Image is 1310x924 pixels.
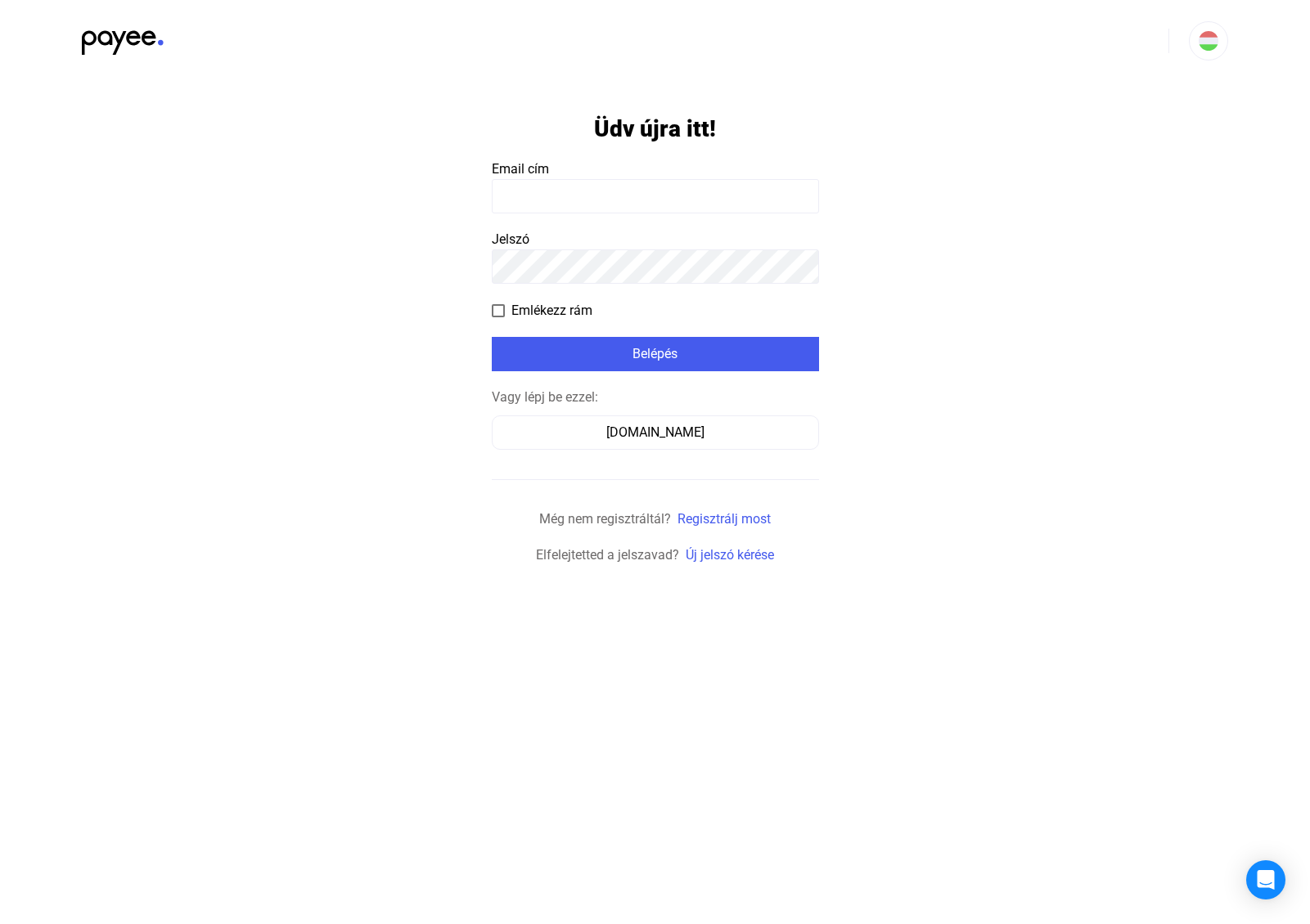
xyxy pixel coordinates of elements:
[492,424,819,440] a: [DOMAIN_NAME]
[497,423,813,442] div: [DOMAIN_NAME]
[511,301,592,321] span: Emlékezz rám
[492,231,529,247] span: Jelszó
[82,21,164,55] img: black-payee-blue-dot.svg
[492,161,549,177] span: Email cím
[492,337,819,371] button: Belépés
[1246,860,1285,899] div: Open Intercom Messenger
[1189,21,1228,61] button: HU
[536,547,679,563] span: Elfelejtetted a jelszavad?
[492,388,819,407] div: Vagy lépj be ezzel:
[1199,31,1218,51] img: HU
[678,511,771,527] a: Regisztrálj most
[594,114,716,143] h1: Üdv újra itt!
[492,415,819,450] button: [DOMAIN_NAME]
[539,511,671,527] span: Még nem regisztráltál?
[686,547,774,563] a: Új jelszó kérése
[497,344,814,364] div: Belépés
